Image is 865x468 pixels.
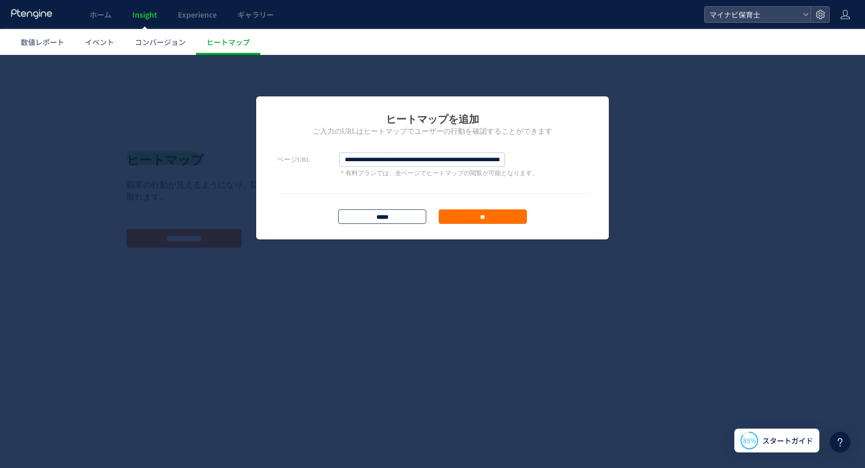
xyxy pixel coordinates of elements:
[85,37,114,47] span: イベント
[135,37,186,47] span: コンバージョン
[706,7,799,22] span: マイナビ保育士
[277,97,339,112] label: ページURL
[277,57,588,72] h1: ヒートマップを追加
[206,37,250,47] span: ヒートマップ
[90,9,111,20] span: ホーム
[743,436,756,445] span: 85%
[132,9,157,20] span: Insight
[21,37,64,47] span: 数値レポート
[277,72,588,82] h2: ご入力のURLはヒートマップでユーザーの行動を確認することができます
[339,114,538,123] p: ＊有料プランでは、全ページでヒートマップの閲覧が可能となります。
[762,435,813,446] span: スタートガイド
[238,9,274,20] span: ギャラリー
[178,9,217,20] span: Experience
